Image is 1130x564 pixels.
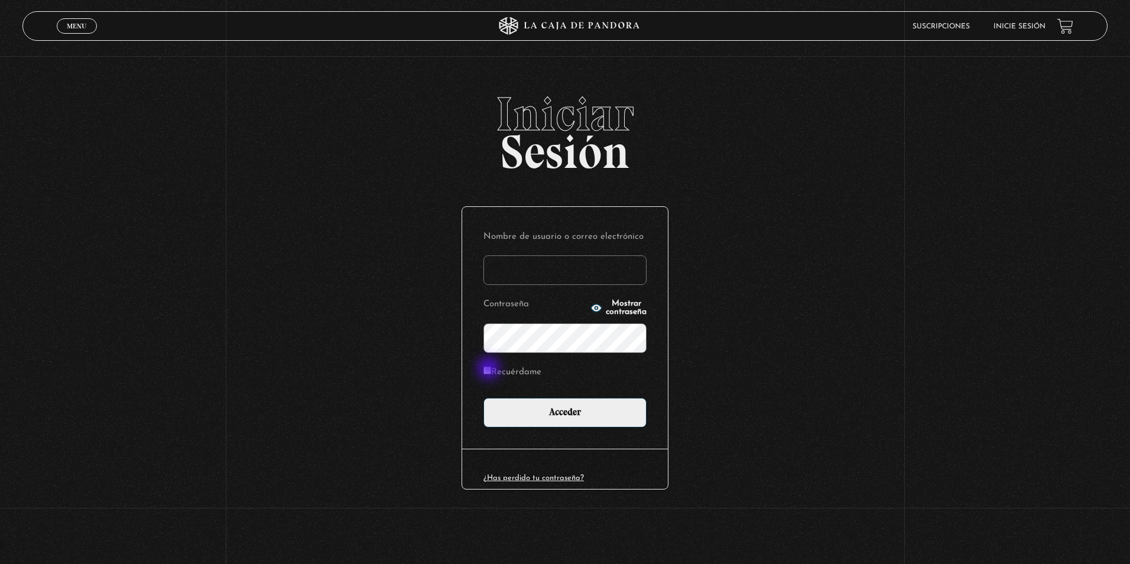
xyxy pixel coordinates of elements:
[22,90,1108,138] span: Iniciar
[483,398,647,427] input: Acceder
[993,23,1045,30] a: Inicie sesión
[483,367,491,374] input: Recuérdame
[67,22,86,30] span: Menu
[483,364,541,382] label: Recuérdame
[1057,18,1073,34] a: View your shopping cart
[63,33,90,41] span: Cerrar
[590,300,647,316] button: Mostrar contraseña
[606,300,647,316] span: Mostrar contraseña
[483,228,647,247] label: Nombre de usuario o correo electrónico
[22,90,1108,166] h2: Sesión
[483,296,587,314] label: Contraseña
[483,474,584,482] a: ¿Has perdido tu contraseña?
[913,23,970,30] a: Suscripciones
